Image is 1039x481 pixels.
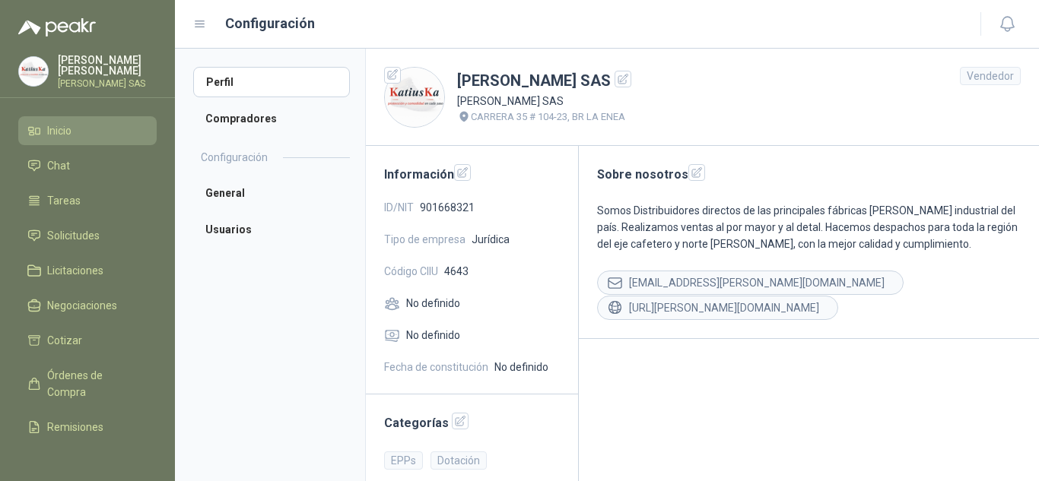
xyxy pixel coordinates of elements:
span: Negociaciones [47,297,117,314]
p: [PERSON_NAME] [PERSON_NAME] [58,55,157,76]
span: Chat [47,157,70,174]
div: Dotación [431,451,487,470]
span: Inicio [47,122,71,139]
div: Palabras clave [179,90,242,100]
img: Logo peakr [18,18,96,36]
h1: Configuración [225,13,315,34]
span: Código CIIU [384,263,438,280]
p: [PERSON_NAME] SAS [457,93,631,109]
span: Licitaciones [47,262,103,279]
a: General [193,178,350,208]
span: Tareas [47,192,81,209]
a: Chat [18,151,157,180]
span: Fecha de constitución [384,359,488,375]
span: No definido [494,359,548,375]
h2: Sobre nosotros [597,164,1021,184]
a: Tareas [18,186,157,215]
p: CARRERA 35 # 104-23, BR LA ENEA [471,109,625,125]
a: Negociaciones [18,291,157,320]
div: Dominio [80,90,116,100]
div: v 4.0.25 [43,24,75,36]
a: Solicitudes [18,221,157,250]
a: Perfil [193,67,350,97]
span: 901668321 [420,199,475,216]
div: Dominio: [DOMAIN_NAME] [40,40,170,52]
img: website_grey.svg [24,40,37,52]
a: Licitaciones [18,256,157,285]
h2: Configuración [201,149,268,166]
a: Cotizar [18,326,157,355]
span: Solicitudes [47,227,100,244]
span: No definido [406,295,460,312]
a: Órdenes de Compra [18,361,157,407]
img: tab_domain_overview_orange.svg [63,88,75,100]
div: EPPs [384,451,423,470]
img: Company Logo [385,68,444,127]
a: Inicio [18,116,157,145]
img: Company Logo [19,57,48,86]
img: logo_orange.svg [24,24,37,36]
div: [URL][PERSON_NAME][DOMAIN_NAME] [597,296,838,320]
span: Jurídica [472,231,510,248]
p: Somos Distribuidores directos de las principales fábricas [PERSON_NAME] industrial del país. Real... [597,202,1021,252]
span: Órdenes de Compra [47,367,142,400]
a: Remisiones [18,413,157,441]
h2: Categorías [384,413,560,432]
a: Compradores [193,103,350,134]
p: [PERSON_NAME] SAS [58,79,157,88]
a: Usuarios [193,214,350,245]
div: Vendedor [960,67,1021,85]
h1: [PERSON_NAME] SAS [457,69,631,93]
div: [EMAIL_ADDRESS][PERSON_NAME][DOMAIN_NAME] [597,271,904,295]
h2: Información [384,164,560,184]
span: Remisiones [47,419,103,435]
span: No definido [406,327,460,343]
span: ID/NIT [384,199,414,216]
img: tab_keywords_by_traffic_grey.svg [162,88,174,100]
span: Cotizar [47,332,82,349]
span: Tipo de empresa [384,231,465,248]
span: 4643 [444,263,469,280]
